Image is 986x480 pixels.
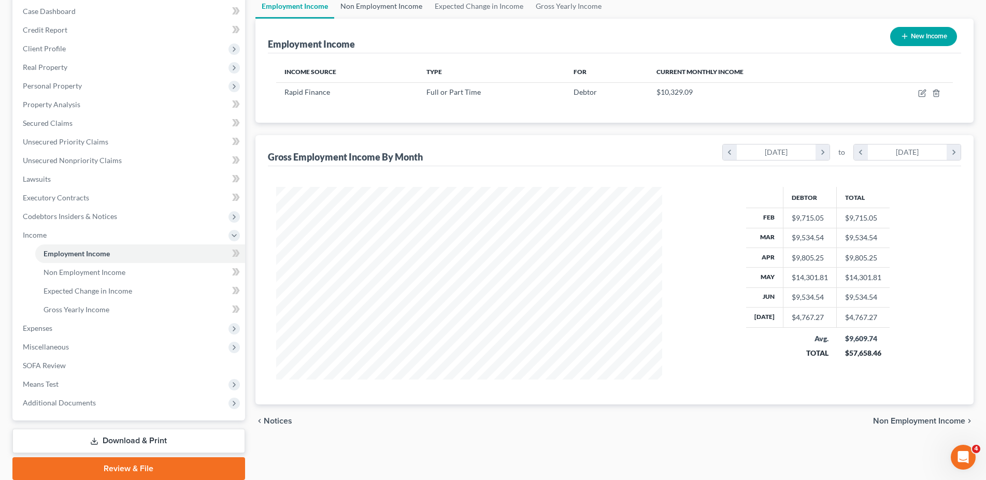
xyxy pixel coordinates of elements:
[15,21,245,39] a: Credit Report
[868,144,947,160] div: [DATE]
[23,230,47,239] span: Income
[723,144,737,160] i: chevron_left
[35,300,245,319] a: Gross Yearly Income
[873,417,974,425] button: Non Employment Income chevron_right
[12,457,245,480] a: Review & File
[947,144,961,160] i: chevron_right
[656,68,744,76] span: Current Monthly Income
[35,282,245,300] a: Expected Change in Income
[746,248,783,267] th: Apr
[44,305,109,314] span: Gross Yearly Income
[23,193,89,202] span: Executory Contracts
[792,213,828,223] div: $9,715.05
[15,356,245,375] a: SOFA Review
[873,417,965,425] span: Non Employment Income
[792,348,828,358] div: TOTAL
[792,272,828,283] div: $14,301.81
[15,95,245,114] a: Property Analysis
[15,170,245,188] a: Lawsuits
[23,212,117,221] span: Codebtors Insiders & Notices
[23,156,122,165] span: Unsecured Nonpriority Claims
[816,144,830,160] i: chevron_right
[837,187,890,208] th: Total
[792,253,828,263] div: $9,805.25
[845,333,882,344] div: $9,609.74
[783,187,837,208] th: Debtor
[23,380,59,388] span: Means Test
[23,44,66,53] span: Client Profile
[837,287,890,307] td: $9,534.54
[35,263,245,282] a: Non Employment Income
[746,228,783,248] th: Mar
[44,268,125,277] span: Non Employment Income
[264,417,292,425] span: Notices
[12,429,245,453] a: Download & Print
[837,248,890,267] td: $9,805.25
[965,417,974,425] i: chevron_right
[845,348,882,358] div: $57,658.46
[255,417,264,425] i: chevron_left
[268,151,423,163] div: Gross Employment Income By Month
[23,174,51,183] span: Lawsuits
[23,63,67,71] span: Real Property
[23,7,76,16] span: Case Dashboard
[890,27,957,46] button: New Income
[23,324,52,332] span: Expenses
[44,249,110,258] span: Employment Income
[35,244,245,263] a: Employment Income
[838,147,845,157] span: to
[15,188,245,207] a: Executory Contracts
[972,445,980,453] span: 4
[255,417,292,425] button: chevron_left Notices
[792,312,828,323] div: $4,767.27
[268,38,355,50] div: Employment Income
[23,361,66,370] span: SOFA Review
[23,398,96,407] span: Additional Documents
[23,119,73,127] span: Secured Claims
[574,68,587,76] span: For
[746,287,783,307] th: Jun
[837,268,890,287] td: $14,301.81
[23,342,69,351] span: Miscellaneous
[746,208,783,228] th: Feb
[574,88,597,96] span: Debtor
[951,445,976,470] iframe: Intercom live chat
[23,81,82,90] span: Personal Property
[15,133,245,151] a: Unsecured Priority Claims
[792,292,828,302] div: $9,534.54
[792,232,828,243] div: $9,534.54
[656,88,693,96] span: $10,329.09
[284,68,336,76] span: Income Source
[854,144,868,160] i: chevron_left
[15,151,245,170] a: Unsecured Nonpriority Claims
[746,308,783,327] th: [DATE]
[746,268,783,287] th: May
[23,25,67,34] span: Credit Report
[426,68,442,76] span: Type
[23,100,80,109] span: Property Analysis
[44,286,132,295] span: Expected Change in Income
[284,88,330,96] span: Rapid Finance
[792,333,828,344] div: Avg.
[15,114,245,133] a: Secured Claims
[23,137,108,146] span: Unsecured Priority Claims
[837,228,890,248] td: $9,534.54
[837,208,890,228] td: $9,715.05
[15,2,245,21] a: Case Dashboard
[837,308,890,327] td: $4,767.27
[737,144,816,160] div: [DATE]
[426,88,481,96] span: Full or Part Time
